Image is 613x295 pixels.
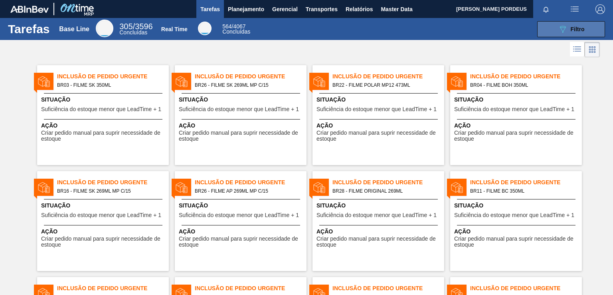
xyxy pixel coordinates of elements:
span: Ação [179,122,305,130]
img: userActions [570,4,579,14]
button: Filtro [537,21,605,37]
span: Criar pedido manual para suprir necessidade de estoque [454,130,580,142]
span: Inclusão de Pedido Urgente [332,72,444,81]
span: Criar pedido manual para suprir necessidade de estoque [454,236,580,248]
span: Inclusão de Pedido Urgente [57,178,169,187]
img: status [451,181,463,193]
img: status [313,181,325,193]
span: Situação [179,201,305,210]
div: Real Time [161,26,188,32]
span: Ação [316,122,442,130]
span: BR28 - FILME ORIGINAL 269ML [332,187,438,195]
span: Criar pedido manual para suprir necessidade de estoque [179,236,305,248]
span: Concluídas [222,28,250,35]
span: BR22 - FILME POLAR MP12 473ML [332,81,438,90]
span: Situação [454,201,580,210]
h1: Tarefas [8,24,50,34]
span: Suficiência do estoque menor que LeadTime + 1 [41,212,161,218]
span: BR11 - FILME BC 350ML [470,187,575,195]
span: Ação [41,227,167,236]
span: Inclusão de Pedido Urgente [332,178,444,187]
span: Master Data [381,4,412,14]
span: Inclusão de Pedido Urgente [195,178,306,187]
span: BR26 - FILME SK 269ML MP C/15 [195,81,300,90]
span: Tarefas [200,4,220,14]
span: Planejamento [228,4,264,14]
img: status [451,76,463,88]
span: Criar pedido manual para suprir necessidade de estoque [41,130,167,142]
span: Relatórios [346,4,373,14]
span: Situação [316,201,442,210]
span: Situação [41,96,167,104]
span: Concluídas [119,29,147,36]
div: Base Line [59,26,89,33]
span: Suficiência do estoque menor que LeadTime + 1 [454,106,574,112]
span: Suficiência do estoque menor que LeadTime + 1 [179,212,299,218]
button: Notificações [533,4,559,15]
span: 305 [119,22,132,31]
span: Criar pedido manual para suprir necessidade de estoque [316,236,442,248]
span: Ação [316,227,442,236]
span: Criar pedido manual para suprir necessidade de estoque [316,130,442,142]
span: Inclusão de Pedido Urgente [470,178,582,187]
span: BR26 - FILME AP 269ML MP C/15 [195,187,300,195]
span: Criar pedido manual para suprir necessidade de estoque [41,236,167,248]
span: Suficiência do estoque menor que LeadTime + 1 [179,106,299,112]
div: Base Line [96,20,113,37]
span: Filtro [571,26,585,32]
span: / 4067 [222,23,245,30]
span: / 3596 [119,22,152,31]
span: Inclusão de Pedido Urgente [57,284,169,293]
span: Situação [316,96,442,104]
span: BR04 - FILME BOH 350ML [470,81,575,90]
span: Suficiência do estoque menor que LeadTime + 1 [41,106,161,112]
span: Suficiência do estoque menor que LeadTime + 1 [316,212,437,218]
span: Ação [179,227,305,236]
div: Visão em Cards [585,42,600,57]
img: status [313,76,325,88]
img: status [176,181,188,193]
span: BR16 - FILME SK 269ML MP C/15 [57,187,162,195]
span: Ação [454,227,580,236]
span: Inclusão de Pedido Urgente [470,72,582,81]
span: Inclusão de Pedido Urgente [195,284,306,293]
span: Ação [41,122,167,130]
span: Suficiência do estoque menor que LeadTime + 1 [454,212,574,218]
span: Situação [179,96,305,104]
span: Criar pedido manual para suprir necessidade de estoque [179,130,305,142]
div: Visão em Lista [570,42,585,57]
span: Situação [41,201,167,210]
img: status [38,181,50,193]
span: BR03 - FILME SK 350ML [57,81,162,90]
img: Logout [595,4,605,14]
span: Transportes [306,4,338,14]
span: Suficiência do estoque menor que LeadTime + 1 [316,106,437,112]
span: Inclusão de Pedido Urgente [195,72,306,81]
div: Real Time [198,22,212,35]
img: TNhmsLtSVTkK8tSr43FrP2fwEKptu5GPRR3wAAAABJRU5ErkJggg== [10,6,49,13]
span: Inclusão de Pedido Urgente [57,72,169,81]
span: Inclusão de Pedido Urgente [470,284,582,293]
span: Situação [454,96,580,104]
span: Gerencial [272,4,298,14]
img: status [176,76,188,88]
div: Base Line [119,23,152,35]
div: Real Time [222,24,250,34]
span: Ação [454,122,580,130]
span: Inclusão de Pedido Urgente [332,284,444,293]
span: 564 [222,23,231,30]
img: status [38,76,50,88]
